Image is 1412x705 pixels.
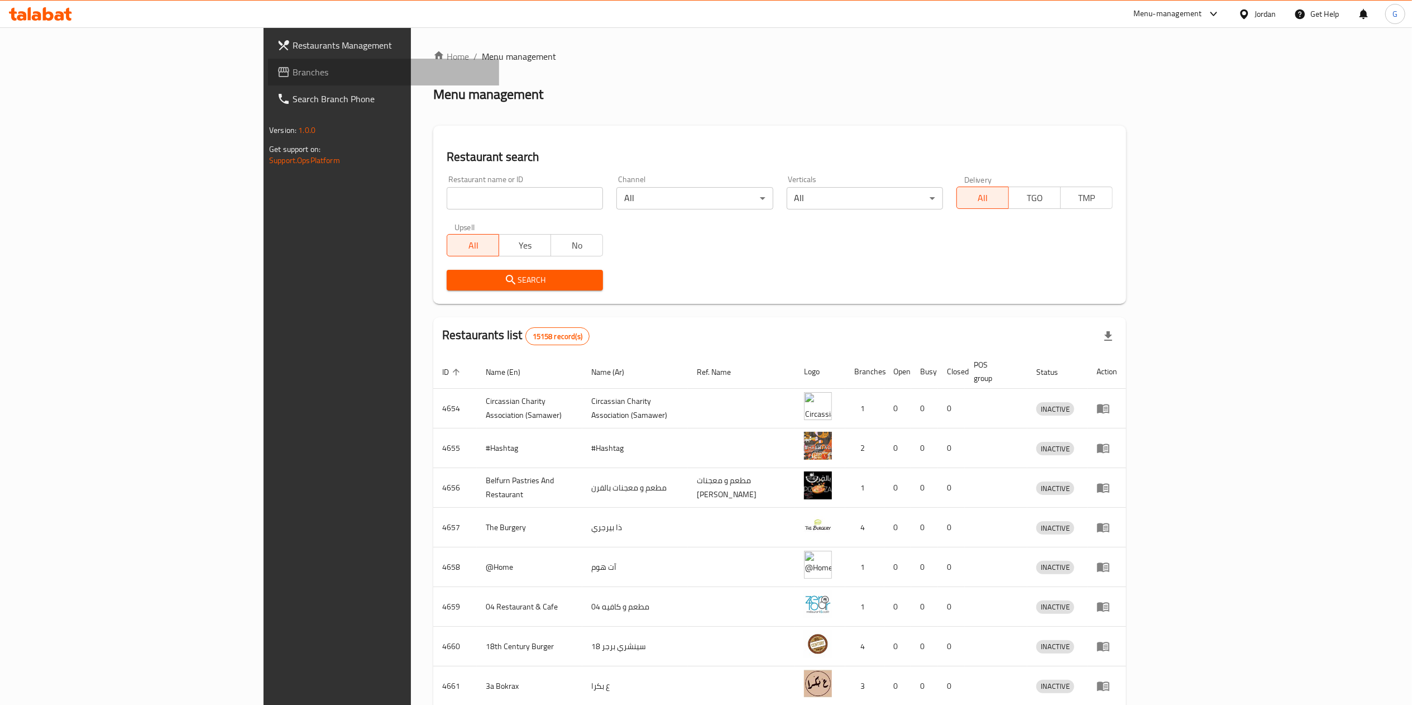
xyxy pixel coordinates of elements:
[845,355,884,389] th: Branches
[1036,601,1074,613] span: INACTIVE
[293,92,490,106] span: Search Branch Phone
[911,547,938,587] td: 0
[1036,402,1074,416] div: INACTIVE
[499,234,551,256] button: Yes
[1097,481,1117,494] div: Menu
[1036,680,1074,693] span: INACTIVE
[477,389,582,428] td: ​Circassian ​Charity ​Association​ (Samawer)
[433,50,1126,63] nav: breadcrumb
[1008,187,1061,209] button: TGO
[582,428,688,468] td: #Hashtag
[845,587,884,627] td: 1
[582,508,688,547] td: ذا بيرجري
[795,355,845,389] th: Logo
[477,587,582,627] td: 04 Restaurant & Cafe
[268,32,499,59] a: Restaurants Management
[845,508,884,547] td: 4
[845,627,884,666] td: 4
[1036,482,1074,495] div: INACTIVE
[293,39,490,52] span: Restaurants Management
[688,468,795,508] td: مطعم و معجنات [PERSON_NAME]
[884,547,911,587] td: 0
[1097,402,1117,415] div: Menu
[447,270,603,290] button: Search
[1036,640,1074,653] span: INACTIVE
[582,587,688,627] td: مطعم و كافيه 04
[845,547,884,587] td: 1
[938,627,965,666] td: 0
[486,365,535,379] span: Name (En)
[1036,680,1074,693] div: INACTIVE
[442,365,463,379] span: ID
[911,627,938,666] td: 0
[804,590,832,618] img: 04 Restaurant & Cafe
[504,237,547,254] span: Yes
[1097,441,1117,455] div: Menu
[525,327,590,345] div: Total records count
[1036,442,1074,455] span: INACTIVE
[884,389,911,428] td: 0
[447,187,603,209] input: Search for restaurant name or ID..
[1036,522,1074,535] span: INACTIVE
[884,627,911,666] td: 0
[269,153,340,168] a: Support.OpsPlatform
[1036,561,1074,574] div: INACTIVE
[582,547,688,587] td: آت هوم
[1097,679,1117,693] div: Menu
[477,547,582,587] td: @Home
[938,508,965,547] td: 0
[269,142,320,156] span: Get support on:
[804,511,832,539] img: The Burgery
[911,468,938,508] td: 0
[938,468,965,508] td: 0
[938,587,965,627] td: 0
[1097,521,1117,534] div: Menu
[938,428,965,468] td: 0
[1065,190,1108,206] span: TMP
[956,187,1009,209] button: All
[1133,7,1202,21] div: Menu-management
[974,358,1014,385] span: POS group
[961,190,1004,206] span: All
[477,428,582,468] td: #Hashtag
[804,670,832,698] img: 3a Bokrax
[1088,355,1126,389] th: Action
[477,508,582,547] td: The Burgery
[477,627,582,666] td: 18th Century Burger
[268,59,499,85] a: Branches
[911,587,938,627] td: 0
[1255,8,1276,20] div: Jordan
[1036,601,1074,614] div: INACTIVE
[884,508,911,547] td: 0
[582,389,688,428] td: ​Circassian ​Charity ​Association​ (Samawer)
[804,630,832,658] img: 18th Century Burger
[456,273,594,287] span: Search
[911,355,938,389] th: Busy
[526,331,589,342] span: 15158 record(s)
[804,551,832,579] img: @Home
[442,327,590,345] h2: Restaurants list
[582,627,688,666] td: 18 سينشري برجر
[911,428,938,468] td: 0
[452,237,495,254] span: All
[268,85,499,112] a: Search Branch Phone
[804,432,832,460] img: #Hashtag
[591,365,639,379] span: Name (Ar)
[447,234,499,256] button: All
[1097,600,1117,613] div: Menu
[804,471,832,499] img: Belfurn Pastries And Restaurant
[551,234,603,256] button: No
[884,355,911,389] th: Open
[787,187,943,209] div: All
[477,468,582,508] td: Belfurn Pastries And Restaurant
[964,175,992,183] label: Delivery
[1036,482,1074,495] span: INACTIVE
[616,187,773,209] div: All
[582,468,688,508] td: مطعم و معجنات بالفرن
[1392,8,1397,20] span: G
[1097,640,1117,653] div: Menu
[298,123,315,137] span: 1.0.0
[884,587,911,627] td: 0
